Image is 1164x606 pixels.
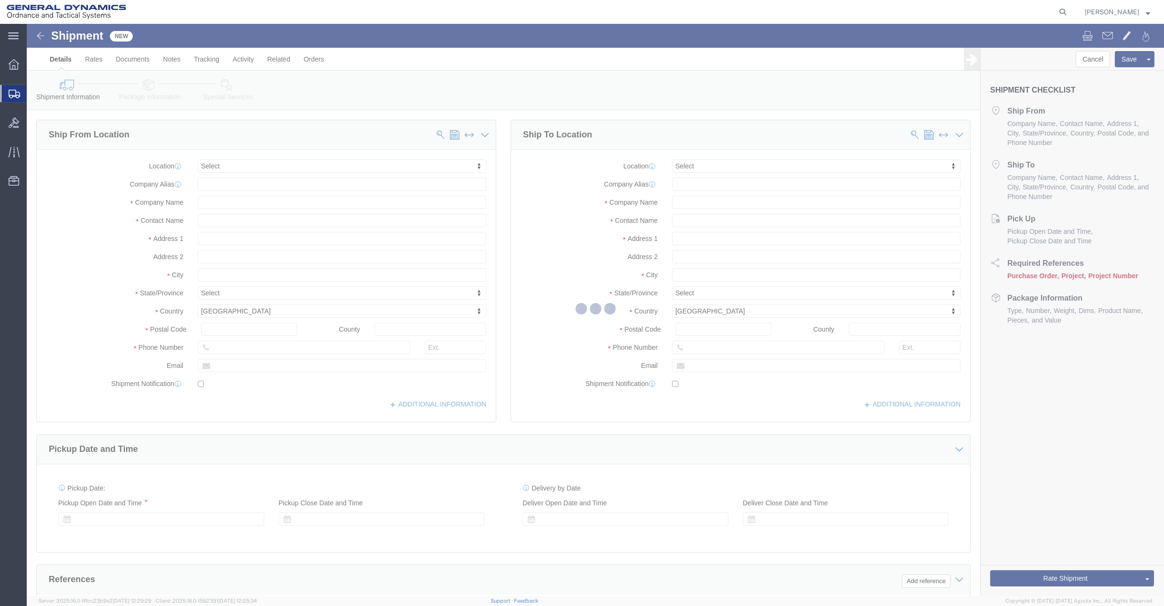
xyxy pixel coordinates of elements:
span: [DATE] 12:29:29 [113,598,151,604]
button: [PERSON_NAME] [1084,6,1151,18]
span: Client: 2025.16.0-1592391 [156,598,257,604]
span: Mariano Maldonado [1085,7,1139,17]
a: Feedback [514,598,538,604]
img: logo [7,5,126,19]
span: Server: 2025.16.0-1ffcc23b9e2 [38,598,151,604]
span: [DATE] 12:25:34 [218,598,257,604]
a: Support [491,598,514,604]
span: Copyright © [DATE]-[DATE] Agistix Inc., All Rights Reserved [1005,597,1153,605]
